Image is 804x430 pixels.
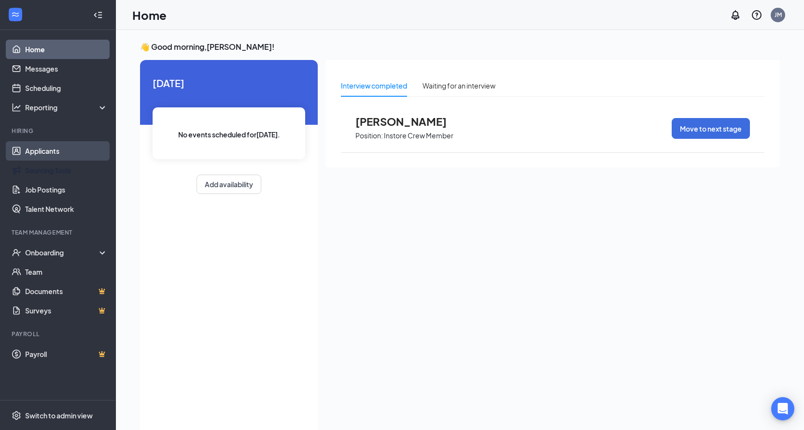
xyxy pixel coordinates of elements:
div: Hiring [12,127,106,135]
button: Move to next stage [672,118,750,139]
a: Sourcing Tools [25,161,108,180]
svg: QuestionInfo [751,9,762,21]
div: Team Management [12,228,106,237]
svg: Settings [12,411,21,420]
div: Payroll [12,330,106,338]
svg: Collapse [93,10,103,20]
a: Messages [25,59,108,78]
a: Applicants [25,141,108,161]
button: Add availability [197,175,261,194]
p: Instore Crew Member [384,131,453,140]
div: Onboarding [25,248,99,257]
div: Reporting [25,103,108,112]
div: JM [775,11,782,19]
svg: Notifications [730,9,741,21]
div: Switch to admin view [25,411,93,420]
span: No events scheduled for [DATE] . [178,129,280,140]
h3: 👋 Good morning, [PERSON_NAME] ! [140,42,780,52]
a: SurveysCrown [25,301,108,320]
a: DocumentsCrown [25,282,108,301]
svg: WorkstreamLogo [11,10,20,19]
div: Waiting for an interview [423,80,495,91]
a: Team [25,262,108,282]
h1: Home [132,7,167,23]
span: [DATE] [153,75,305,90]
span: [PERSON_NAME] [355,115,462,128]
a: Talent Network [25,199,108,219]
svg: Analysis [12,103,21,112]
div: Interview completed [341,80,407,91]
a: Job Postings [25,180,108,199]
svg: UserCheck [12,248,21,257]
a: Home [25,40,108,59]
a: Scheduling [25,78,108,98]
div: Open Intercom Messenger [771,397,794,420]
p: Position: [355,131,383,140]
a: PayrollCrown [25,344,108,364]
